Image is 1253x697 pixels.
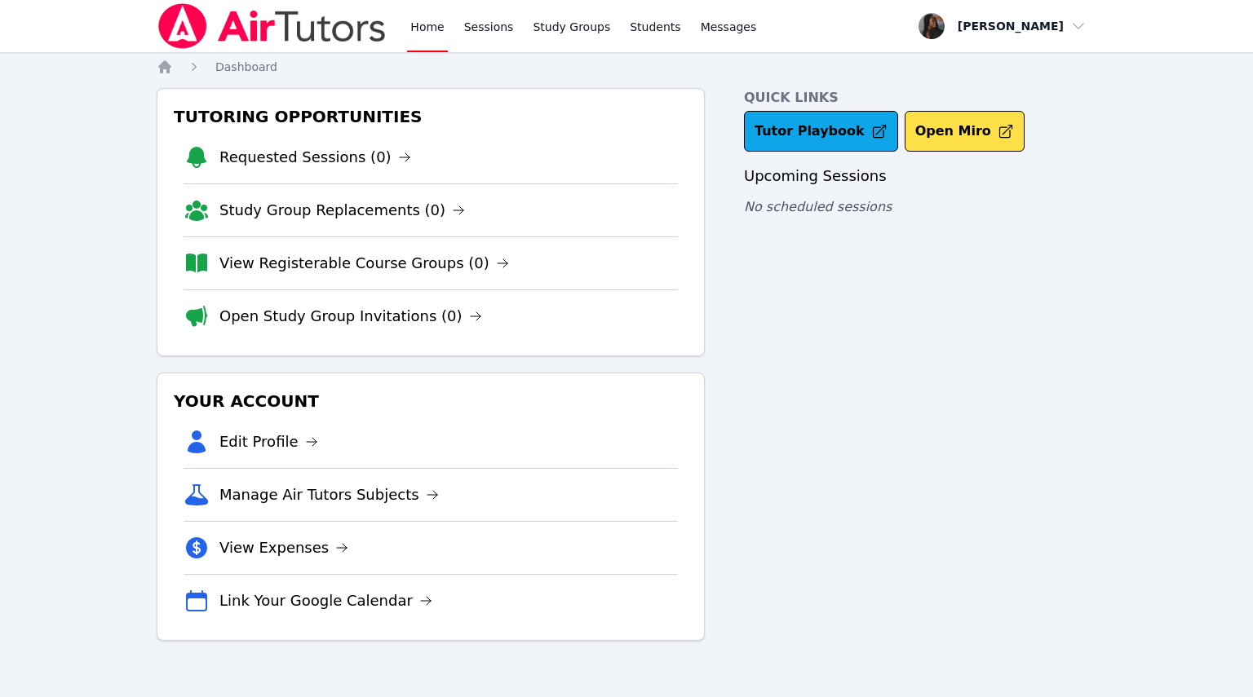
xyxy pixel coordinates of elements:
[219,199,465,222] a: Study Group Replacements (0)
[905,111,1025,152] button: Open Miro
[744,199,892,214] span: No scheduled sessions
[215,60,277,73] span: Dashboard
[219,305,482,328] a: Open Study Group Invitations (0)
[219,146,411,169] a: Requested Sessions (0)
[219,483,439,506] a: Manage Air Tutors Subjects
[744,88,1096,108] h4: Quick Links
[157,59,1096,75] nav: Breadcrumb
[219,430,318,453] a: Edit Profile
[157,3,387,49] img: Air Tutors
[219,589,432,612] a: Link Your Google Calendar
[219,252,509,275] a: View Registerable Course Groups (0)
[170,102,691,131] h3: Tutoring Opportunities
[219,536,348,559] a: View Expenses
[701,19,757,35] span: Messages
[215,59,277,75] a: Dashboard
[744,111,898,152] a: Tutor Playbook
[744,165,1096,187] h3: Upcoming Sessions
[170,386,691,416] h3: Your Account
